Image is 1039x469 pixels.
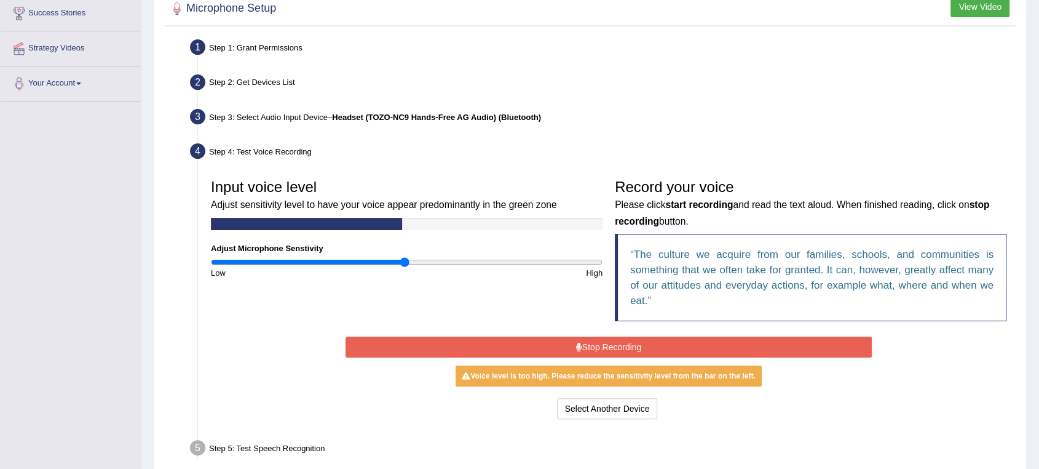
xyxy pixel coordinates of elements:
[615,179,1006,228] h3: Record your voice
[211,243,323,254] label: Adjust Microphone Senstivity
[346,337,872,358] button: Stop Recording
[184,71,1021,98] div: Step 2: Get Devices List
[630,249,994,307] q: The culture we acquire from our families, schools, and communities is something that we often tak...
[1,66,141,97] a: Your Account
[332,113,541,122] b: Headset (TOZO-NC9 Hands-Free AG Audio) (Bluetooth)
[1,31,141,62] a: Strategy Videos
[328,113,541,122] span: –
[184,105,1021,132] div: Step 3: Select Audio Input Device
[205,267,407,279] div: Low
[557,398,658,419] button: Select Another Device
[615,199,989,226] b: stop recording
[456,366,761,387] div: Voice level is too high. Please reduce the sensitivity level from the bar on the left.
[407,267,609,279] div: High
[184,140,1021,167] div: Step 4: Test Voice Recording
[211,179,602,212] h3: Input voice level
[184,36,1021,63] div: Step 1: Grant Permissions
[665,199,733,210] b: start recording
[615,199,989,226] small: Please click and read the text aloud. When finished reading, click on button.
[211,199,557,210] small: Adjust sensitivity level to have your voice appear predominantly in the green zone
[184,436,1021,463] div: Step 5: Test Speech Recognition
